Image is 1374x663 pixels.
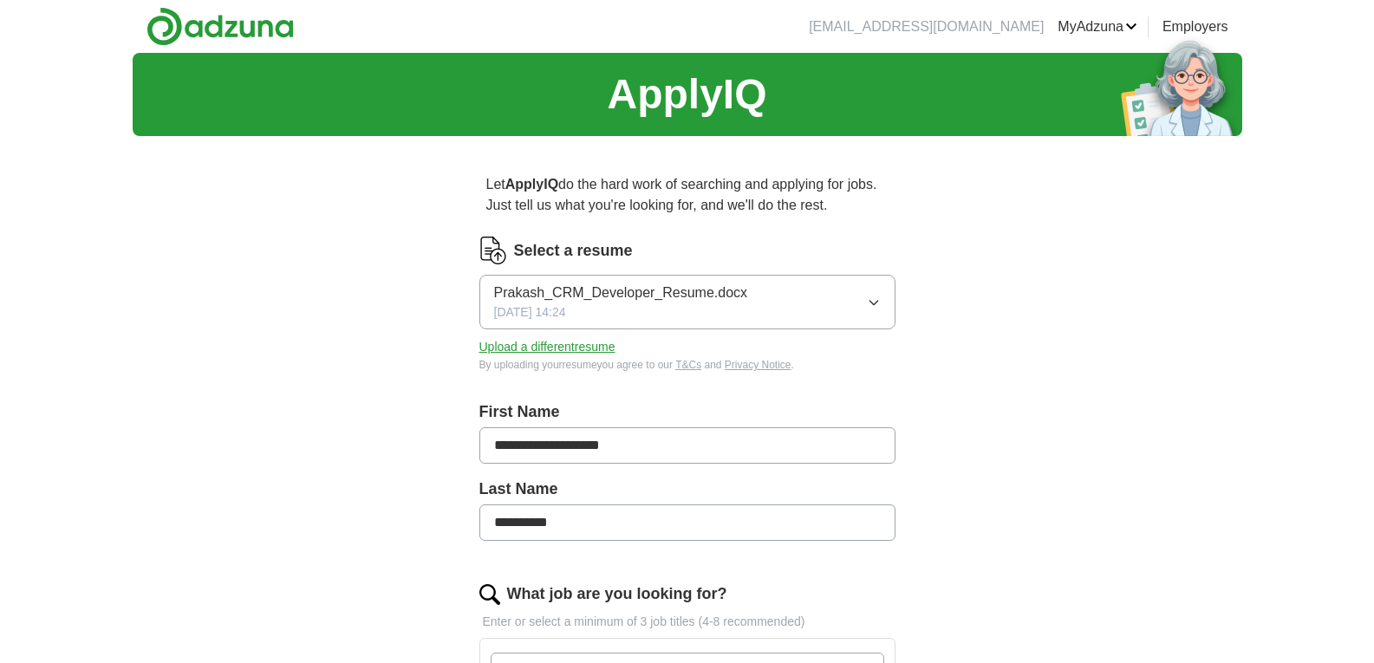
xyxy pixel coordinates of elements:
[1162,16,1228,37] a: Employers
[479,275,895,329] button: Prakash_CRM_Developer_Resume.docx[DATE] 14:24
[479,400,895,424] label: First Name
[147,7,294,46] img: Adzuna logo
[479,613,895,631] p: Enter or select a minimum of 3 job titles (4-8 recommended)
[505,177,558,192] strong: ApplyIQ
[479,357,895,373] div: By uploading your resume you agree to our and .
[507,582,727,606] label: What job are you looking for?
[675,359,701,371] a: T&Cs
[479,167,895,223] p: Let do the hard work of searching and applying for jobs. Just tell us what you're looking for, an...
[479,237,507,264] img: CV Icon
[809,16,1044,37] li: [EMAIL_ADDRESS][DOMAIN_NAME]
[1058,16,1137,37] a: MyAdzuna
[514,239,633,263] label: Select a resume
[479,478,895,501] label: Last Name
[725,359,791,371] a: Privacy Notice
[494,303,566,322] span: [DATE] 14:24
[479,584,500,605] img: search.png
[494,283,748,303] span: Prakash_CRM_Developer_Resume.docx
[479,338,615,356] button: Upload a differentresume
[607,63,766,126] h1: ApplyIQ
